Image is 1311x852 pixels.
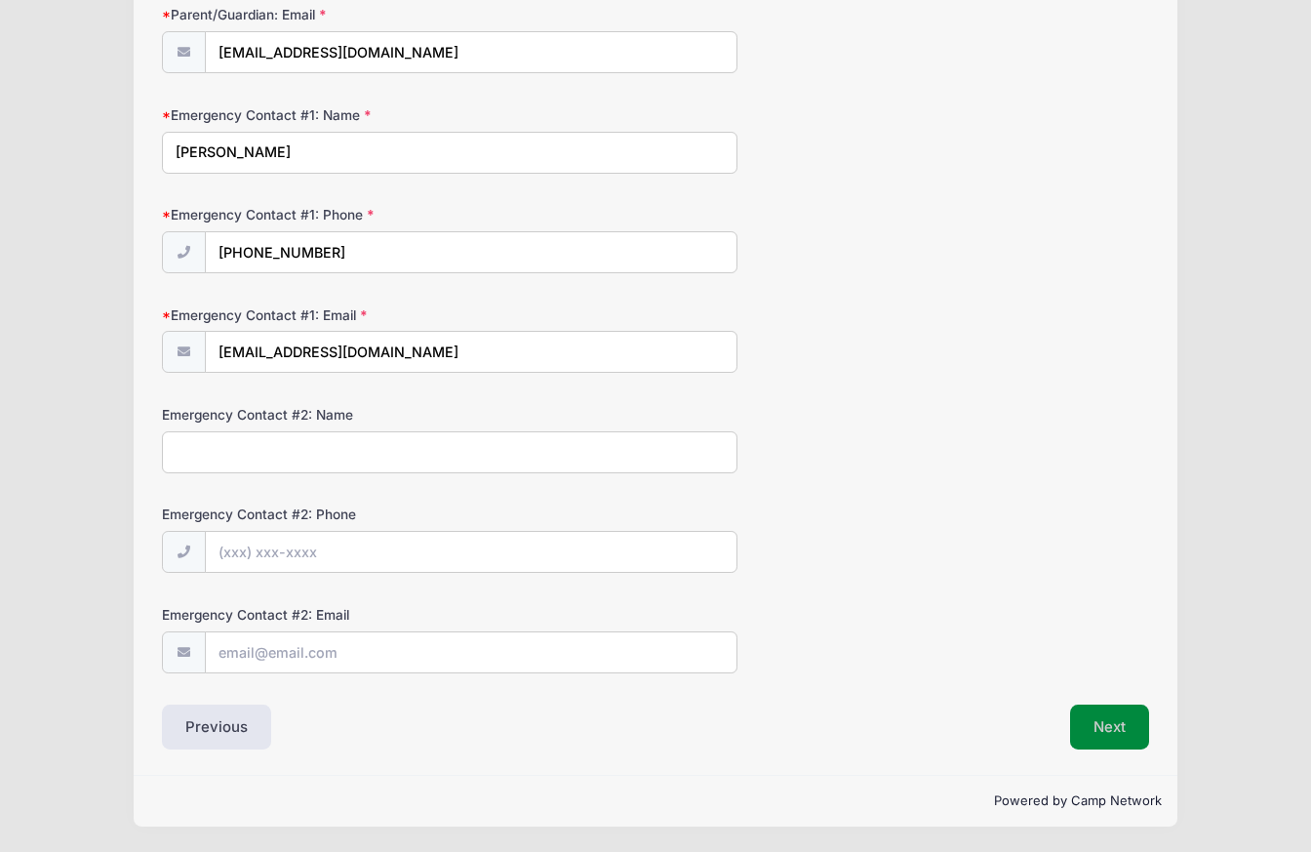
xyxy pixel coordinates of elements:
[205,331,738,373] input: email@email.com
[162,505,491,524] label: Emergency Contact #2: Phone
[162,105,491,125] label: Emergency Contact #1: Name
[149,791,1162,811] p: Powered by Camp Network
[162,5,491,24] label: Parent/Guardian: Email
[1070,705,1149,750] button: Next
[205,531,738,573] input: (xxx) xxx-xxxx
[205,31,738,73] input: email@email.com
[162,705,271,750] button: Previous
[205,231,738,273] input: (xxx) xxx-xxxx
[205,631,738,673] input: email@email.com
[162,405,491,425] label: Emergency Contact #2: Name
[162,305,491,325] label: Emergency Contact #1: Email
[162,605,491,625] label: Emergency Contact #2: Email
[162,205,491,224] label: Emergency Contact #1: Phone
